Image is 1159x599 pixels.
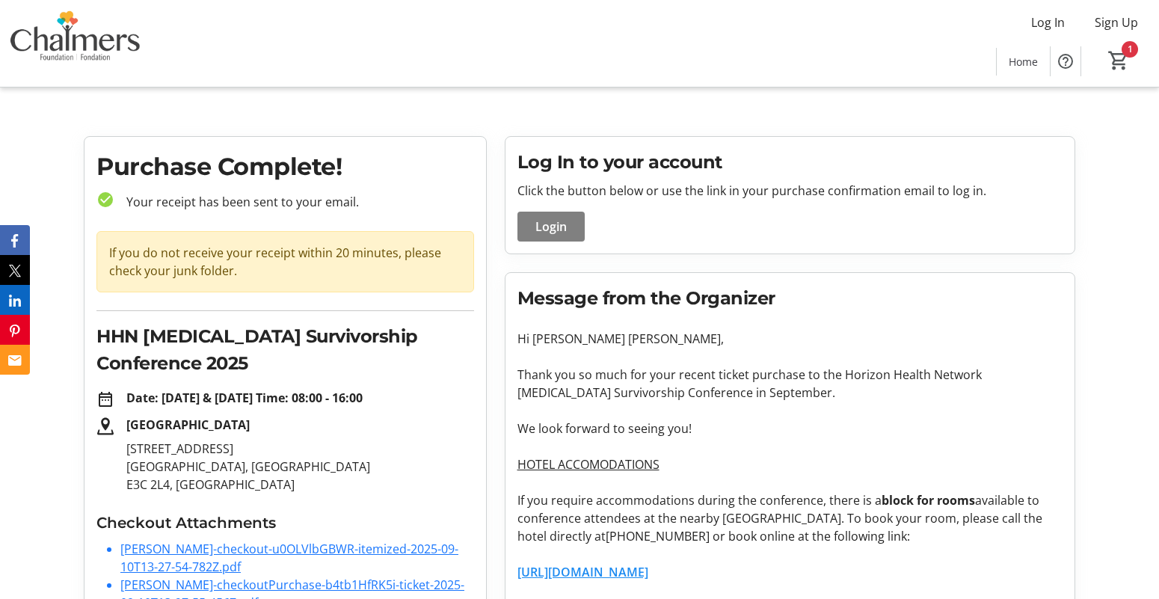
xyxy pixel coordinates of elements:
h2: Log In to your account [517,149,1063,176]
p: Hi [PERSON_NAME] [PERSON_NAME], [517,330,1063,348]
div: If you do not receive your receipt within 20 minutes, please check your junk folder. [96,231,474,292]
p: Thank you so much for your recent ticket purchase to the Horizon Health Network [MEDICAL_DATA] Su... [517,366,1063,402]
span: Home [1009,54,1038,70]
span: [PHONE_NUMBER] or book online at the following link: [606,528,910,544]
img: Chalmers Foundation's Logo [9,6,142,81]
span: Login [535,218,567,236]
span: Log In [1031,13,1065,31]
p: We look forward to seeing you! [517,420,1063,437]
p: [STREET_ADDRESS] [GEOGRAPHIC_DATA], [GEOGRAPHIC_DATA] E3C 2L4, [GEOGRAPHIC_DATA] [126,440,474,494]
button: Log In [1019,10,1077,34]
mat-icon: date_range [96,390,114,408]
button: Cart [1105,47,1132,74]
button: Sign Up [1083,10,1150,34]
p: Click the button below or use the link in your purchase confirmation email to log in. [517,182,1063,200]
p: If you require accommodations during the conference, there is a available to conference attendees... [517,491,1063,545]
h3: Checkout Attachments [96,512,474,534]
h1: Purchase Complete! [96,149,474,185]
strong: [GEOGRAPHIC_DATA] [126,417,250,433]
u: HOTEL ACCOMODATIONS [517,456,660,473]
a: Home [997,48,1050,76]
strong: block for rooms [882,492,975,509]
button: Help [1051,46,1080,76]
p: Your receipt has been sent to your email. [114,193,474,211]
h2: Message from the Organizer [517,285,1063,312]
a: [URL][DOMAIN_NAME] [517,564,648,580]
mat-icon: check_circle [96,191,114,209]
span: Sign Up [1095,13,1138,31]
strong: Date: [DATE] & [DATE] Time: 08:00 - 16:00 [126,390,363,406]
h2: HHN [MEDICAL_DATA] Survivorship Conference 2025 [96,323,474,377]
button: Login [517,212,585,242]
a: [PERSON_NAME]-checkout-u0OLVlbGBWR-itemized-2025-09-10T13-27-54-782Z.pdf [120,541,458,575]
